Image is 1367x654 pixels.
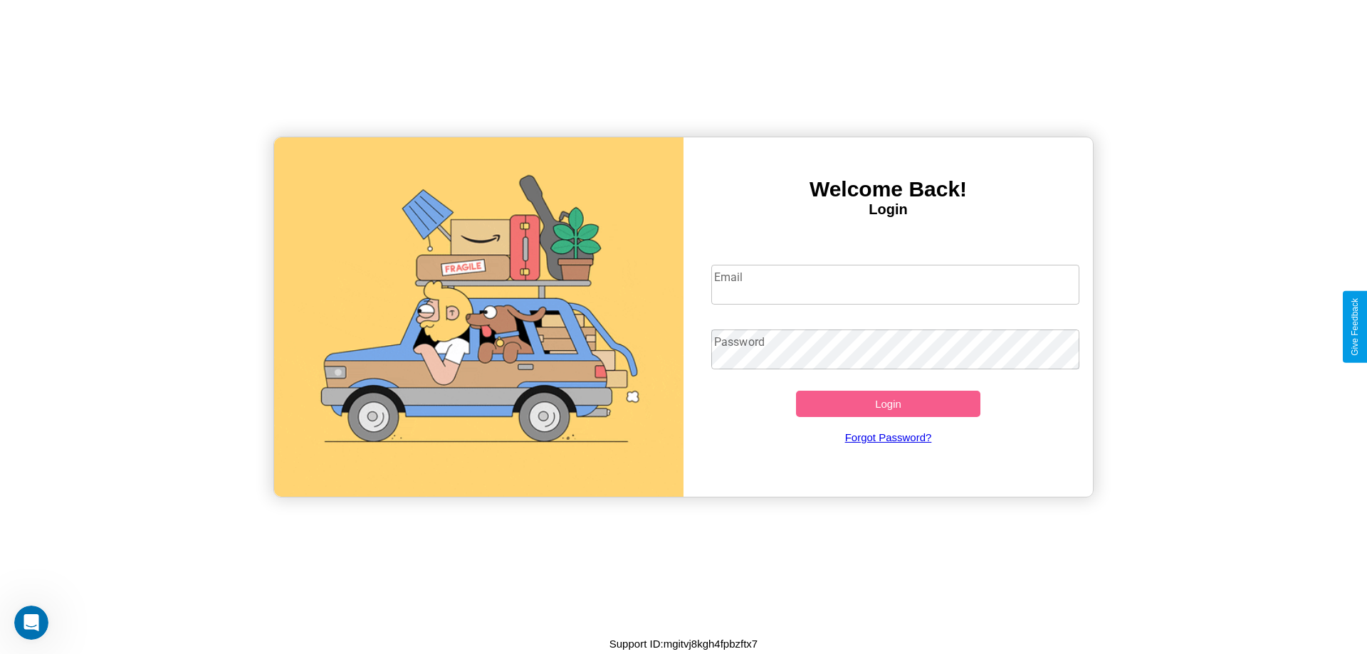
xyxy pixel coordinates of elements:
[14,606,48,640] iframe: Intercom live chat
[1350,298,1360,356] div: Give Feedback
[683,201,1093,218] h4: Login
[609,634,758,653] p: Support ID: mgitvj8kgh4fpbzftx7
[796,391,980,417] button: Login
[683,177,1093,201] h3: Welcome Back!
[704,417,1073,458] a: Forgot Password?
[274,137,683,497] img: gif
